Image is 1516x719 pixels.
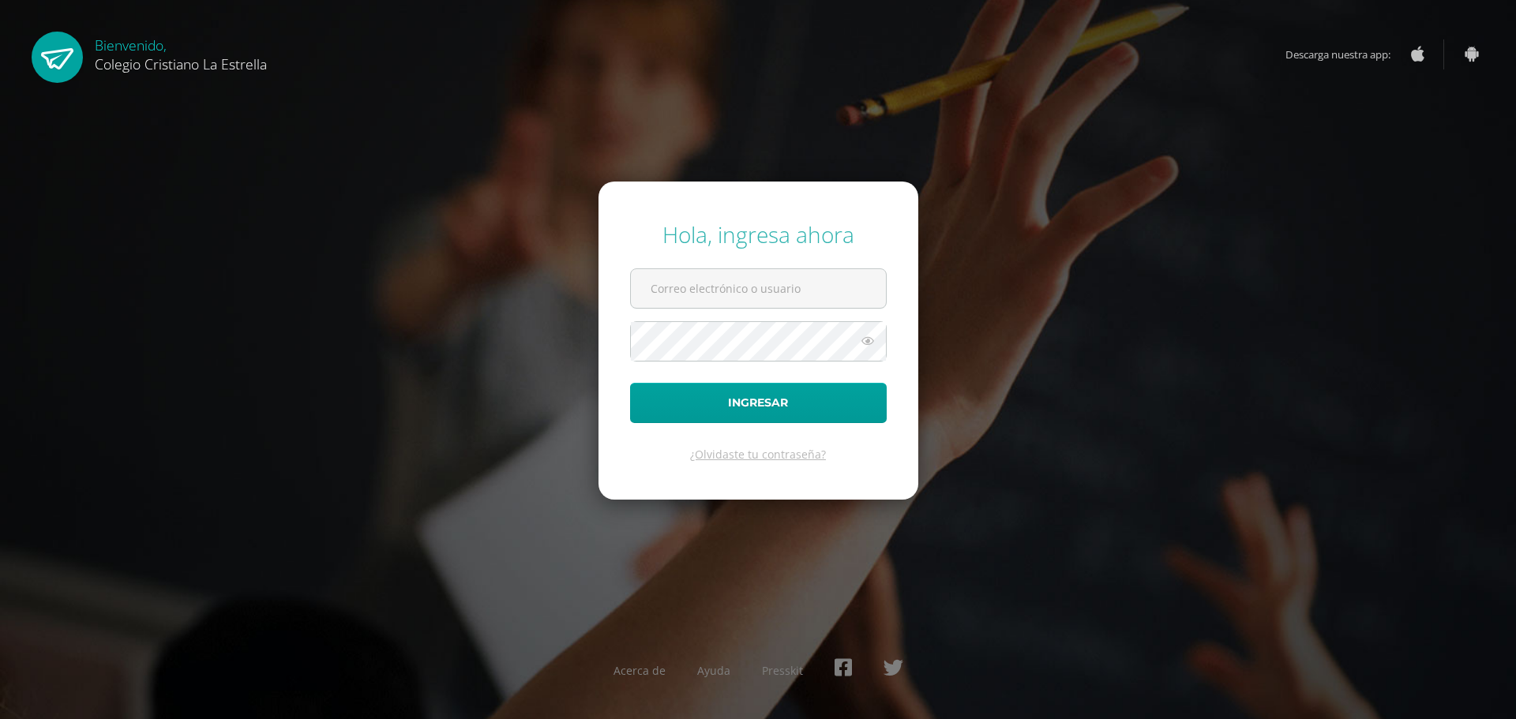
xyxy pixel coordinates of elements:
input: Correo electrónico o usuario [631,269,886,308]
a: Acerca de [614,663,666,678]
div: Bienvenido, [95,32,267,73]
span: Colegio Cristiano La Estrella [95,54,267,73]
a: Ayuda [697,663,730,678]
div: Hola, ingresa ahora [630,219,887,249]
span: Descarga nuestra app: [1285,39,1406,69]
a: Presskit [762,663,803,678]
button: Ingresar [630,383,887,423]
a: ¿Olvidaste tu contraseña? [690,447,826,462]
